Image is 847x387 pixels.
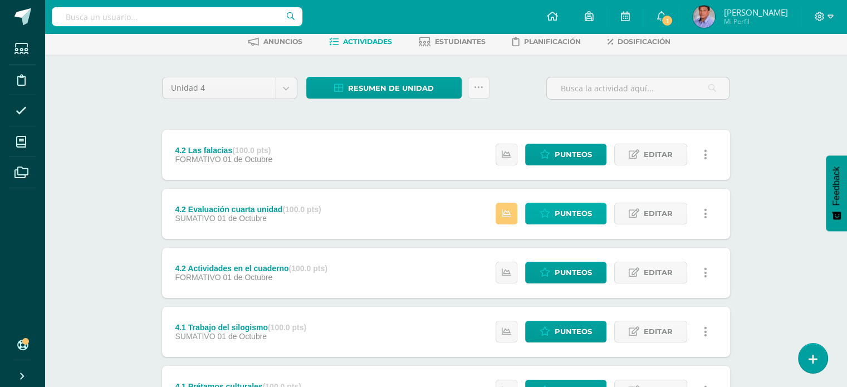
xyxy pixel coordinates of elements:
[512,33,581,51] a: Planificación
[644,262,673,283] span: Editar
[644,144,673,165] span: Editar
[348,78,434,99] span: Resumen de unidad
[171,77,267,99] span: Unidad 4
[661,14,673,27] span: 1
[618,37,670,46] span: Dosificación
[435,37,486,46] span: Estudiantes
[555,203,592,224] span: Punteos
[525,321,606,342] a: Punteos
[175,264,327,273] div: 4.2 Actividades en el cuaderno
[306,77,462,99] a: Resumen de unidad
[175,323,306,332] div: 4.1 Trabajo del silogismo
[175,146,272,155] div: 4.2 Las falacias
[644,203,673,224] span: Editar
[525,262,606,283] a: Punteos
[826,155,847,231] button: Feedback - Mostrar encuesta
[175,155,221,164] span: FORMATIVO
[223,273,272,282] span: 01 de Octubre
[723,7,787,18] span: [PERSON_NAME]
[329,33,392,51] a: Actividades
[175,273,221,282] span: FORMATIVO
[525,203,606,224] a: Punteos
[217,332,267,341] span: 01 de Octubre
[608,33,670,51] a: Dosificación
[525,144,606,165] a: Punteos
[693,6,715,28] img: 92459bc38e4c31e424b558ad48554e40.png
[547,77,729,99] input: Busca la actividad aquí...
[289,264,327,273] strong: (100.0 pts)
[163,77,297,99] a: Unidad 4
[555,144,592,165] span: Punteos
[723,17,787,26] span: Mi Perfil
[282,205,321,214] strong: (100.0 pts)
[524,37,581,46] span: Planificación
[175,214,215,223] span: SUMATIVO
[217,214,267,223] span: 01 de Octubre
[644,321,673,342] span: Editar
[555,321,592,342] span: Punteos
[268,323,306,332] strong: (100.0 pts)
[175,205,321,214] div: 4.2 Evaluación cuarta unidad
[175,332,215,341] span: SUMATIVO
[52,7,302,26] input: Busca un usuario...
[343,37,392,46] span: Actividades
[419,33,486,51] a: Estudiantes
[831,166,841,205] span: Feedback
[223,155,272,164] span: 01 de Octubre
[248,33,302,51] a: Anuncios
[555,262,592,283] span: Punteos
[263,37,302,46] span: Anuncios
[232,146,271,155] strong: (100.0 pts)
